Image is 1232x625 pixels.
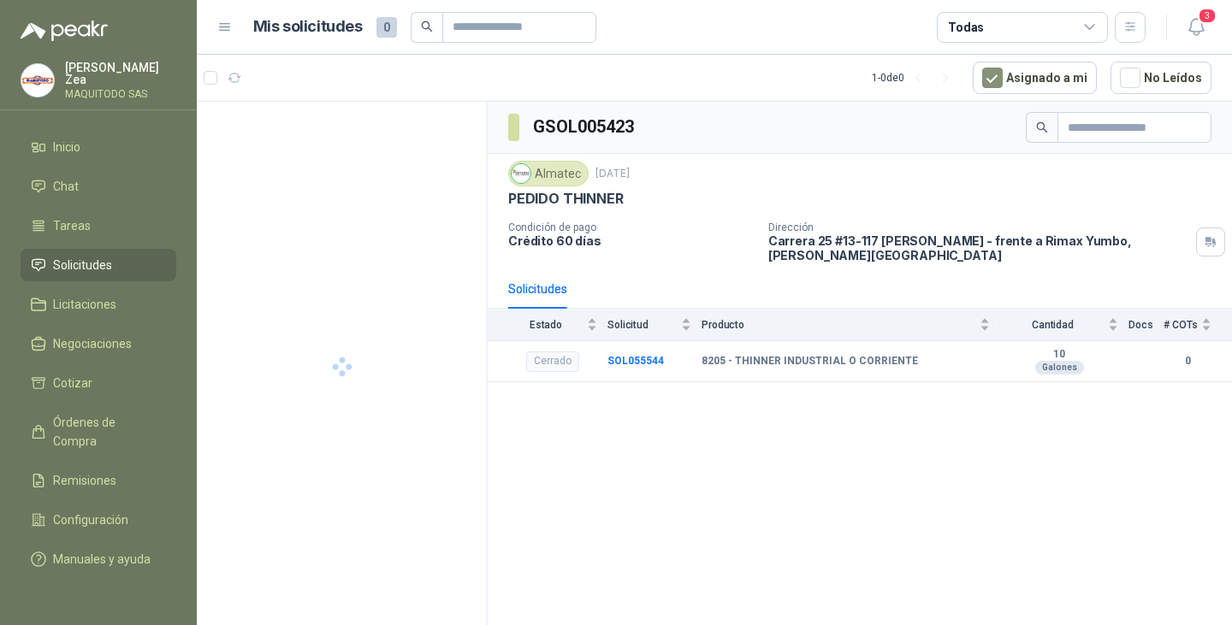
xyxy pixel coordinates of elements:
a: Órdenes de Compra [21,406,176,457]
button: No Leídos [1111,62,1211,94]
p: Carrera 25 #13-117 [PERSON_NAME] - frente a Rimax Yumbo , [PERSON_NAME][GEOGRAPHIC_DATA] [768,233,1189,262]
span: Negociaciones [53,334,132,353]
h3: GSOL005423 [533,114,637,140]
th: # COTs [1164,309,1232,340]
p: Dirección [768,221,1189,233]
th: Cantidad [1000,309,1128,340]
p: [PERSON_NAME] Zea [65,62,176,85]
b: 10 [1000,348,1118,362]
a: Negociaciones [21,327,176,360]
p: [DATE] [595,166,630,182]
a: Remisiones [21,464,176,497]
th: Estado [488,309,607,340]
span: Manuales y ayuda [53,550,151,569]
span: 3 [1198,8,1217,24]
span: Solicitud [607,319,678,331]
span: Cotizar [53,374,92,392]
p: PEDIDO THINNER [508,190,623,208]
b: 8205 - THINNER INDUSTRIAL O CORRIENTE [702,355,918,369]
span: Órdenes de Compra [53,413,160,451]
span: Licitaciones [53,295,116,314]
a: Configuración [21,504,176,536]
span: Remisiones [53,471,116,490]
span: search [1036,121,1048,133]
th: Solicitud [607,309,702,340]
button: 3 [1181,12,1211,43]
a: Chat [21,170,176,203]
span: Estado [508,319,583,331]
a: SOL055544 [607,355,664,367]
a: Solicitudes [21,249,176,281]
th: Docs [1128,309,1164,340]
a: Manuales y ayuda [21,543,176,575]
span: Cantidad [1000,319,1105,331]
a: Inicio [21,131,176,163]
span: search [421,21,433,32]
button: Asignado a mi [973,62,1097,94]
span: Producto [702,319,976,331]
div: Solicitudes [508,280,567,298]
a: Cotizar [21,367,176,399]
div: Galones [1035,361,1084,374]
span: Chat [53,177,79,196]
span: 0 [376,17,397,38]
p: Condición de pago [508,221,755,233]
div: 1 - 0 de 0 [872,64,959,91]
span: # COTs [1164,319,1198,331]
img: Company Logo [21,64,54,97]
p: MAQUITODO SAS [65,89,176,99]
th: Producto [702,309,1000,340]
img: Logo peakr [21,21,108,41]
b: 0 [1164,353,1211,369]
span: Inicio [53,138,80,156]
div: Todas [948,18,984,37]
div: Almatec [508,161,589,186]
a: Tareas [21,209,176,242]
div: Cerrado [526,351,579,372]
span: Tareas [53,216,91,235]
span: Configuración [53,510,128,529]
img: Company Logo [512,164,530,183]
h1: Mis solicitudes [253,15,363,39]
p: Crédito 60 días [508,233,755,248]
a: Licitaciones [21,288,176,321]
span: Solicitudes [53,256,112,274]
